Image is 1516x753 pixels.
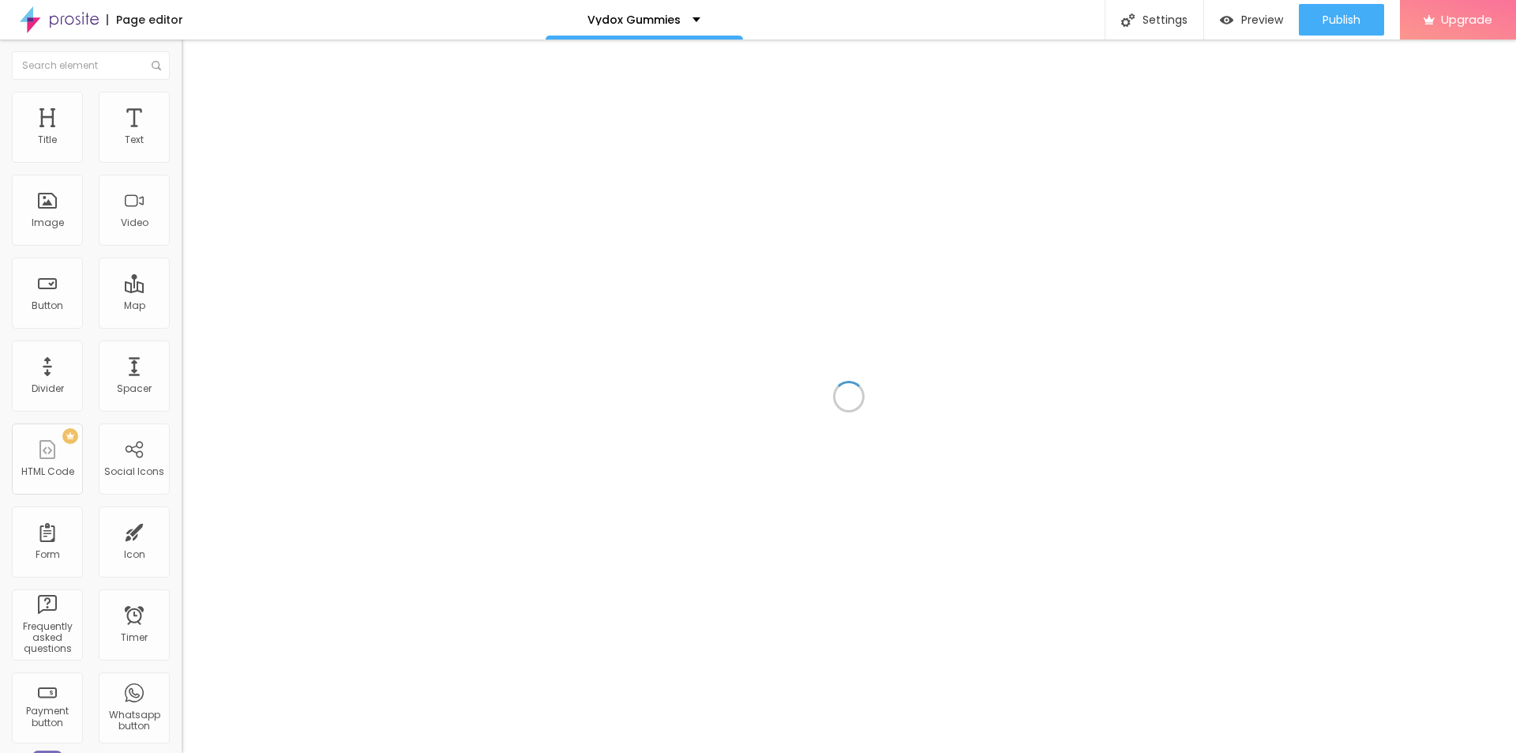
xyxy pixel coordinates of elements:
span: Preview [1241,13,1283,26]
div: Frequently asked questions [16,621,78,655]
div: Timer [121,632,148,643]
p: Vydox Gummies [587,14,681,25]
div: Page editor [107,14,183,25]
div: Payment button [16,706,78,729]
img: view-1.svg [1220,13,1233,27]
div: Map [124,300,145,311]
img: Icone [152,61,161,70]
div: Spacer [117,383,152,394]
div: Whatsapp button [103,710,165,732]
div: Form [36,549,60,560]
input: Search element [12,51,170,80]
span: Upgrade [1441,13,1492,26]
button: Publish [1299,4,1384,36]
img: Icone [1121,13,1135,27]
button: Preview [1204,4,1299,36]
div: Image [32,217,64,228]
div: Button [32,300,63,311]
div: Icon [124,549,145,560]
div: Social Icons [104,466,164,477]
div: Video [121,217,148,228]
div: HTML Code [21,466,74,477]
span: Publish [1323,13,1360,26]
div: Text [125,134,144,145]
div: Divider [32,383,64,394]
div: Title [38,134,57,145]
